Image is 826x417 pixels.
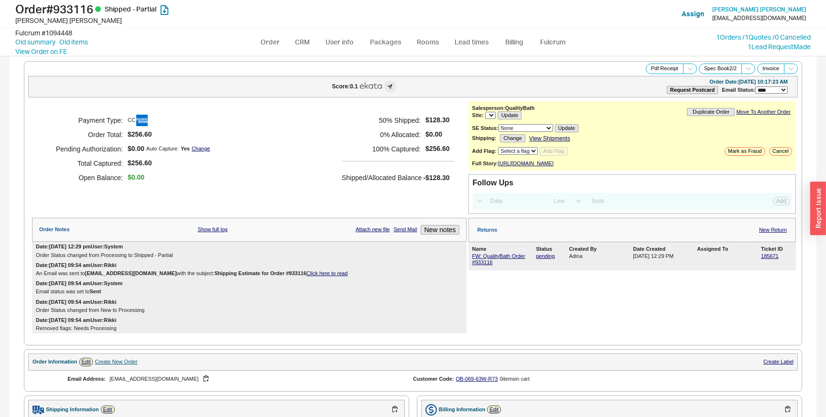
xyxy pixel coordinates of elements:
[728,148,762,154] span: Mark as Fraud
[709,79,788,85] div: Order Date: [DATE] 10:17:23 AM
[473,179,513,187] div: Follow Ups
[472,160,498,167] div: Full Story:
[425,145,450,153] span: $256.60
[687,108,735,116] button: Duplicate Order
[342,171,422,184] h5: Shipped/Allocated Balance
[15,16,368,25] div: [PERSON_NAME] [PERSON_NAME]
[763,359,793,364] a: Create Label
[725,147,765,155] button: Mark as Fraud
[722,87,755,93] span: Email Status:
[697,246,759,252] div: Assigned To
[79,358,93,366] a: Edit
[472,253,525,265] a: FW: QualityBath Order #933116
[439,406,485,413] div: Billing Information
[15,28,72,38] div: Fulcrum # 1094448
[192,146,210,152] a: Change
[478,227,498,233] div: Returns
[498,160,554,167] a: [URL][DOMAIN_NAME]
[36,280,122,287] div: Date: [DATE] 09:54 am User: System
[587,195,723,208] input: Note
[36,317,117,323] div: Date: [DATE] 09:54 am User: Rikki
[43,376,106,382] div: Email Address:
[646,64,684,74] button: Pdf Receipt
[425,116,450,124] span: $128.30
[569,246,631,252] div: Created By
[363,33,408,51] a: Packages
[44,128,123,142] h5: Order Total:
[44,142,123,156] h5: Pending Authorization:
[332,84,358,89] div: Score: 0.1
[39,226,70,233] div: Order Notes
[472,148,497,154] b: Add Flag:
[342,142,421,156] h5: 100 % Captured:
[44,156,123,171] h5: Total Captured:
[90,289,101,294] b: Sent
[36,289,463,295] div: Email status was set to
[651,65,678,72] span: Pdf Receipt
[533,33,572,51] a: Fulcrum
[146,146,179,152] div: Auto Capture:
[472,112,484,118] b: Site:
[773,197,790,205] button: Add
[682,9,704,19] button: Assign
[472,135,497,141] b: Shipping:
[699,64,742,74] button: Spec Book2/2
[356,226,390,233] a: Attach new file
[712,6,806,13] a: [PERSON_NAME] [PERSON_NAME]
[757,64,784,74] button: Invoice
[394,226,417,233] a: Send Mail
[456,376,498,382] a: QB-069-63W-R73
[214,270,306,276] b: Shipping Estimate for Order #933116
[670,87,715,93] b: Request Postcard
[36,307,463,313] div: Order Status changed from New to Processing
[59,37,88,47] a: Old items
[128,173,144,182] span: $0.00
[342,128,421,142] h5: 0 % Allocated:
[776,198,786,204] span: Add
[485,195,546,208] input: Date
[36,244,123,250] div: Date: [DATE] 12:29 pm User: System
[254,33,286,51] a: Order
[425,130,450,139] span: $0.00
[736,109,791,115] a: Move To Another Order
[128,145,144,153] span: $0.00
[105,5,156,13] span: Shipped - Partial
[36,325,463,331] div: Removed flags: Needs Processing
[633,246,695,252] div: Date Created
[447,33,496,51] a: Lead times
[529,135,570,142] a: View Shipments
[15,37,55,47] a: Old summary
[36,299,117,305] div: Date: [DATE] 09:54 am User: Rikki
[540,147,567,155] button: Add Flag
[318,33,361,51] a: User info
[288,33,316,51] a: CRM
[342,113,421,128] h5: 50 % Shipped:
[46,406,99,413] div: Shipping Information
[500,134,525,142] button: Change
[761,246,792,252] div: Ticket ID
[423,174,449,182] span: -$128.30
[569,253,631,266] div: Adina
[498,33,531,51] a: Billing
[769,147,792,155] button: Cancel
[413,376,454,382] div: Customer Code:
[704,65,737,72] span: Spec Book 2 / 2
[759,227,787,233] a: New Return
[712,15,806,21] div: [EMAIL_ADDRESS][DOMAIN_NAME]
[181,146,190,152] div: Yes
[410,33,446,51] a: Rooms
[101,406,115,414] a: Edit
[472,246,534,252] div: Name
[633,253,695,266] div: [DATE] 12:29 PM
[198,226,228,233] a: Show full log
[44,171,123,185] h5: Open Balance:
[95,359,137,365] div: Create New Order
[36,262,117,268] div: Date: [DATE] 09:54 am User: Rikki
[716,33,811,41] a: 1Orders /1Quotes /0 Cancelled
[44,113,123,128] h5: Payment Type:
[36,270,463,277] div: An Email was sent to with the subject:
[472,105,535,111] b: Salesperson: QualityBath
[500,376,529,382] div: 0 item s in cart
[421,225,459,235] button: New notes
